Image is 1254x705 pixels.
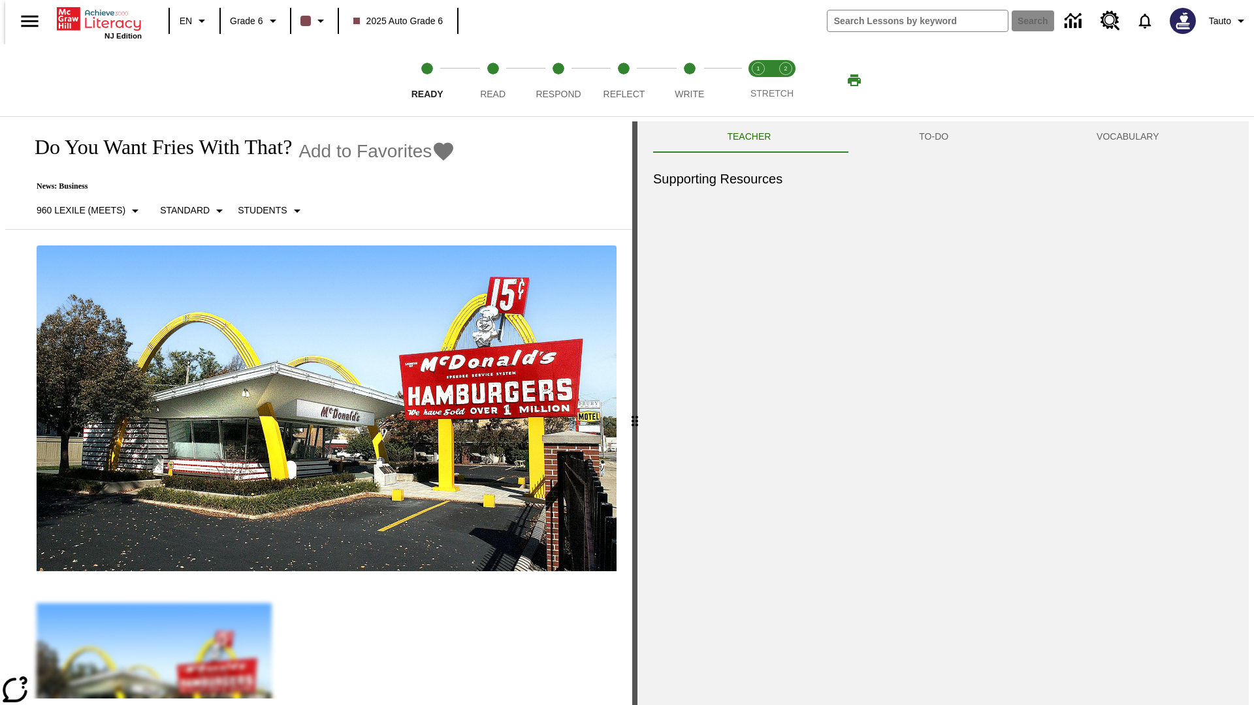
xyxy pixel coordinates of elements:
span: Read [480,89,506,99]
img: Avatar [1170,8,1196,34]
h1: Do You Want Fries With That? [21,135,292,159]
a: Data Center [1057,3,1093,39]
p: Students [238,204,287,217]
span: Ready [411,89,443,99]
button: Teacher [653,121,845,153]
span: STRETCH [750,88,794,99]
span: 2025 Auto Grade 6 [353,14,443,28]
button: Reflect step 4 of 5 [586,44,662,116]
button: Open side menu [10,2,49,40]
button: VOCABULARY [1023,121,1233,153]
span: Reflect [603,89,645,99]
button: Language: EN, Select a language [174,9,216,33]
button: Stretch Read step 1 of 2 [739,44,777,116]
text: 2 [784,65,787,72]
button: Profile/Settings [1204,9,1254,33]
p: News: Business [21,181,455,191]
div: activity [637,121,1249,705]
div: Instructional Panel Tabs [653,121,1233,153]
p: Standard [160,204,210,217]
div: Press Enter or Spacebar and then press right and left arrow keys to move the slider [632,121,637,705]
p: 960 Lexile (Meets) [37,204,125,217]
span: NJ Edition [104,32,142,40]
text: 1 [756,65,760,72]
button: Select a new avatar [1162,4,1204,38]
button: Ready step 1 of 5 [389,44,465,116]
a: Resource Center, Will open in new tab [1093,3,1128,39]
button: Select Lexile, 960 Lexile (Meets) [31,199,148,223]
div: Home [57,5,142,40]
span: EN [180,14,192,28]
div: reading [5,121,632,698]
button: Respond step 3 of 5 [521,44,596,116]
button: Class color is dark brown. Change class color [295,9,334,33]
img: One of the first McDonald's stores, with the iconic red sign and golden arches. [37,245,617,572]
button: Add to Favorites - Do You Want Fries With That? [298,140,455,163]
button: Read step 2 of 5 [455,44,530,116]
button: Scaffolds, Standard [155,199,233,223]
span: Respond [536,89,581,99]
a: Notifications [1128,4,1162,38]
button: Write step 5 of 5 [652,44,728,116]
span: Write [675,89,704,99]
span: Add to Favorites [298,141,432,162]
button: TO-DO [845,121,1023,153]
h6: Supporting Resources [653,168,1233,189]
button: Select Student [233,199,310,223]
span: Grade 6 [230,14,263,28]
button: Print [833,69,875,92]
button: Stretch Respond step 2 of 2 [767,44,805,116]
span: Tauto [1209,14,1231,28]
button: Grade: Grade 6, Select a grade [225,9,286,33]
input: search field [828,10,1008,31]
